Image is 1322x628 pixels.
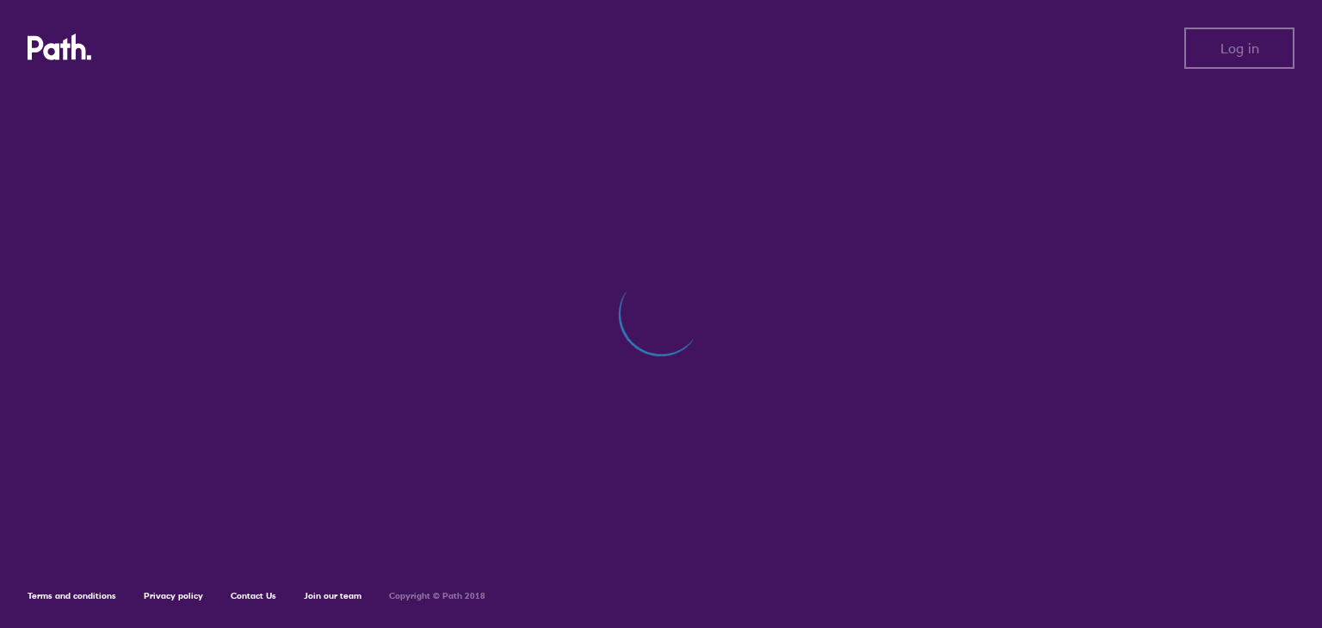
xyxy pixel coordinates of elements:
a: Join our team [304,590,361,601]
h6: Copyright © Path 2018 [389,591,485,601]
a: Privacy policy [144,590,203,601]
span: Log in [1220,40,1259,56]
a: Terms and conditions [28,590,116,601]
button: Log in [1184,28,1294,69]
a: Contact Us [231,590,276,601]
